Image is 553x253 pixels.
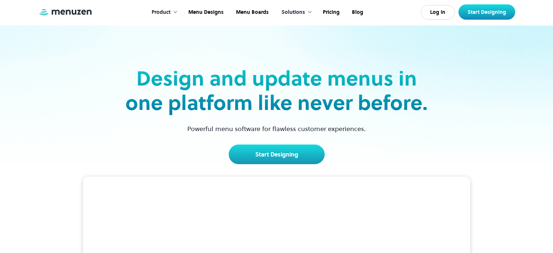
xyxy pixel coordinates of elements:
a: Menu Designs [181,1,229,24]
a: Start Designing [458,4,515,20]
p: Powerful menu software for flawless customer experiences. [178,124,375,134]
div: Product [144,1,181,24]
a: Blog [345,1,369,24]
div: Solutions [274,1,316,24]
a: Menu Boards [229,1,274,24]
a: Log In [421,5,455,20]
div: Product [152,8,171,16]
a: Pricing [316,1,345,24]
div: Solutions [281,8,305,16]
a: Start Designing [229,145,325,164]
h2: Design and update menus in one platform like never before. [123,66,430,115]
